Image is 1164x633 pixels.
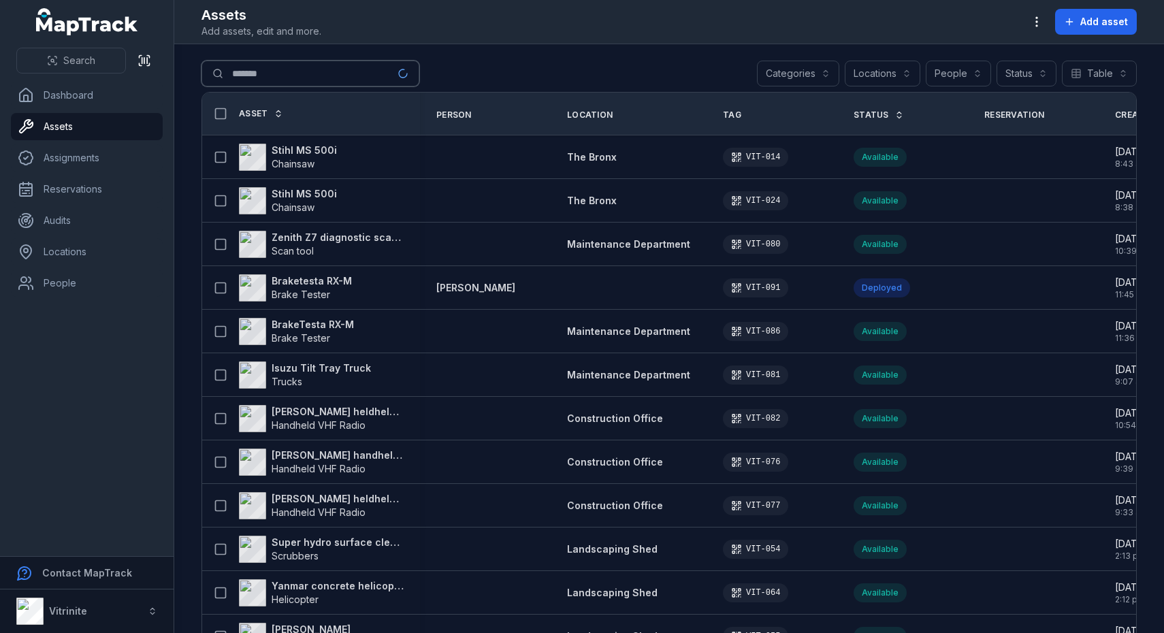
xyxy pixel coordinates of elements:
a: Audits [11,207,163,234]
div: Available [854,191,907,210]
strong: Yanmar concrete helicopter [272,579,404,593]
a: Yanmar concrete helicopterHelicopter [239,579,404,606]
div: VIT-081 [723,366,788,385]
strong: BrakeTesta RX-M [272,318,354,331]
a: Landscaping Shed [567,542,658,556]
a: Assignments [11,144,163,172]
a: Maintenance Department [567,238,690,251]
button: Search [16,48,126,74]
span: Person [436,110,472,120]
a: Asset [239,108,283,119]
span: 10:39 am [1115,246,1151,257]
span: [DATE] [1115,189,1148,202]
div: Available [854,235,907,254]
div: Available [854,540,907,559]
div: VIT-091 [723,278,788,297]
div: Available [854,453,907,472]
span: Scan tool [272,245,314,257]
time: 3/7/2025, 11:45:29 am [1115,276,1148,300]
div: Available [854,409,907,428]
a: [PERSON_NAME] [436,281,515,295]
span: Landscaping Shed [567,587,658,598]
a: Maintenance Department [567,325,690,338]
div: Available [854,496,907,515]
span: Construction Office [567,456,663,468]
div: VIT-064 [723,583,788,602]
span: Brake Tester [272,332,330,344]
strong: [PERSON_NAME] heldheld VHF radio [272,492,404,506]
a: Landscaping Shed [567,586,658,600]
span: [DATE] [1115,145,1148,159]
strong: [PERSON_NAME] handheld VHF radio [272,449,404,462]
a: Stihl MS 500iChainsaw [239,144,337,171]
span: Brake Tester [272,289,330,300]
button: People [926,61,991,86]
button: Categories [757,61,839,86]
span: Handheld VHF Radio [272,506,366,518]
div: VIT-077 [723,496,788,515]
span: [DATE] [1115,493,1148,507]
strong: Vitrinite [49,605,87,617]
span: 11:45 am [1115,289,1148,300]
span: [DATE] [1115,363,1148,376]
span: 8:43 am [1115,159,1148,169]
span: Handheld VHF Radio [272,463,366,474]
span: [DATE] [1115,276,1148,289]
a: People [11,270,163,297]
strong: [PERSON_NAME] heldheld VHF radio [272,405,404,419]
span: 8:38 am [1115,202,1148,213]
div: Available [854,583,907,602]
div: VIT-024 [723,191,788,210]
span: Trucks [272,376,302,387]
a: Dashboard [11,82,163,109]
span: Landscaping Shed [567,543,658,555]
a: Locations [11,238,163,265]
time: 29/5/2025, 2:13:21 pm [1115,537,1147,562]
a: The Bronx [567,194,617,208]
strong: Stihl MS 500i [272,187,337,201]
time: 29/5/2025, 2:12:14 pm [1115,581,1147,605]
div: VIT-080 [723,235,788,254]
span: Tag [723,110,741,120]
span: 9:33 am [1115,507,1148,518]
span: Add assets, edit and more. [201,25,321,38]
a: Isuzu Tilt Tray TruckTrucks [239,361,371,389]
a: Maintenance Department [567,368,690,382]
a: Zenith Z7 diagnostic scannerScan tool [239,231,404,258]
a: [PERSON_NAME] handheld VHF radioHandheld VHF Radio [239,449,404,476]
span: Chainsaw [272,158,314,169]
a: BrakeTesta RX-MBrake Tester [239,318,354,345]
a: Reservations [11,176,163,203]
a: Stihl MS 500iChainsaw [239,187,337,214]
time: 2/7/2025, 9:39:09 am [1115,450,1148,474]
button: Locations [845,61,920,86]
div: VIT-086 [723,322,788,341]
h2: Assets [201,5,321,25]
span: 9:39 am [1115,464,1148,474]
span: [DATE] [1115,450,1148,464]
span: Construction Office [567,500,663,511]
a: Assets [11,113,163,140]
a: Super hydro surface cleanerScrubbers [239,536,404,563]
span: Add asset [1080,15,1128,29]
time: 16/7/2025, 10:39:58 am [1115,232,1151,257]
span: The Bronx [567,151,617,163]
span: Construction Office [567,412,663,424]
span: [DATE] [1115,537,1147,551]
div: VIT-082 [723,409,788,428]
span: Helicopter [272,594,319,605]
span: Location [567,110,613,120]
button: Status [997,61,1056,86]
a: [PERSON_NAME] heldheld VHF radioHandheld VHF Radio [239,405,404,432]
span: Reservation [984,110,1044,120]
a: Construction Office [567,499,663,513]
div: VIT-054 [723,540,788,559]
span: Status [854,110,889,120]
strong: Contact MapTrack [42,567,132,579]
span: 11:36 am [1115,333,1149,344]
a: Braketesta RX-MBrake Tester [239,274,352,302]
div: Available [854,366,907,385]
span: 2:13 pm [1115,551,1147,562]
span: Handheld VHF Radio [272,419,366,431]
